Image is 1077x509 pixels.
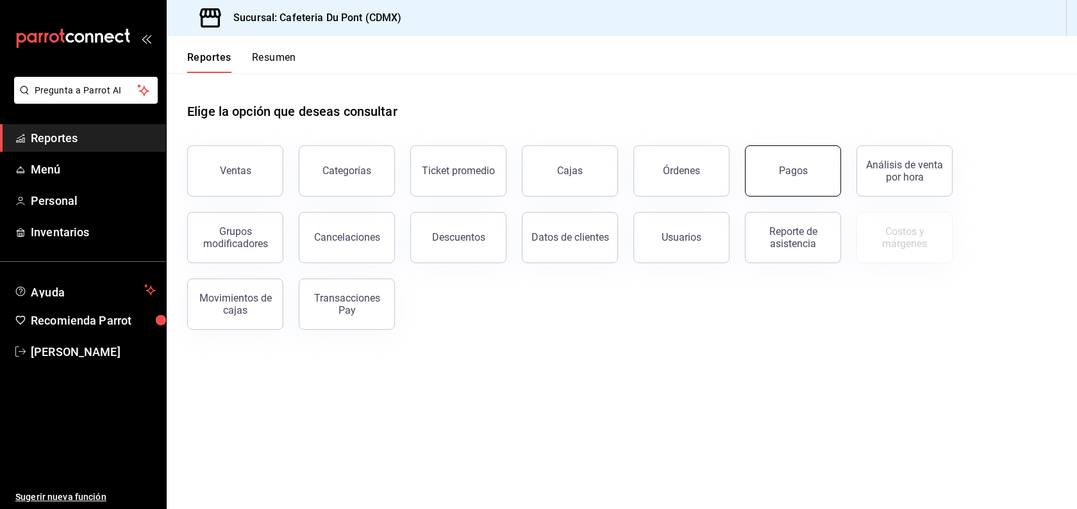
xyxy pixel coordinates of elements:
[187,102,397,121] h1: Elige la opción que deseas consultar
[31,312,156,329] span: Recomienda Parrot
[31,192,156,209] span: Personal
[410,145,506,197] button: Ticket promedio
[31,343,156,360] span: [PERSON_NAME]
[633,212,730,263] button: Usuarios
[779,165,808,177] div: Pagos
[196,292,275,316] div: Movimientos de cajas
[9,93,158,106] a: Pregunta a Parrot AI
[522,145,618,197] button: Cajas
[531,231,609,243] div: Datos de clientes
[663,165,700,177] div: Órdenes
[865,225,944,250] div: Costos y márgenes
[753,225,833,250] div: Reporte de asistencia
[31,282,139,298] span: Ayuda
[31,161,156,178] span: Menú
[223,10,401,26] h3: Sucursal: Cafeteria Du Pont (CDMX)
[187,145,283,197] button: Ventas
[187,279,283,330] button: Movimientos de cajas
[196,225,275,250] div: Grupos modificadores
[15,490,156,504] span: Sugerir nueva función
[187,212,283,263] button: Grupos modificadores
[856,212,953,263] button: Contrata inventarios para ver este reporte
[31,129,156,147] span: Reportes
[220,165,251,177] div: Ventas
[633,145,730,197] button: Órdenes
[745,212,841,263] button: Reporte de asistencia
[410,212,506,263] button: Descuentos
[522,212,618,263] button: Datos de clientes
[865,159,944,183] div: Análisis de venta por hora
[745,145,841,197] button: Pagos
[662,231,701,243] div: Usuarios
[307,292,387,316] div: Transacciones Pay
[432,231,485,243] div: Descuentos
[187,51,296,73] div: navigation tabs
[187,51,231,73] button: Reportes
[31,223,156,241] span: Inventarios
[557,165,583,177] div: Cajas
[314,231,380,243] div: Cancelaciones
[299,145,395,197] button: Categorías
[141,33,151,44] button: open_drawer_menu
[252,51,296,73] button: Resumen
[14,77,158,104] button: Pregunta a Parrot AI
[856,145,953,197] button: Análisis de venta por hora
[35,84,138,97] span: Pregunta a Parrot AI
[299,212,395,263] button: Cancelaciones
[322,165,371,177] div: Categorías
[299,279,395,330] button: Transacciones Pay
[422,165,495,177] div: Ticket promedio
